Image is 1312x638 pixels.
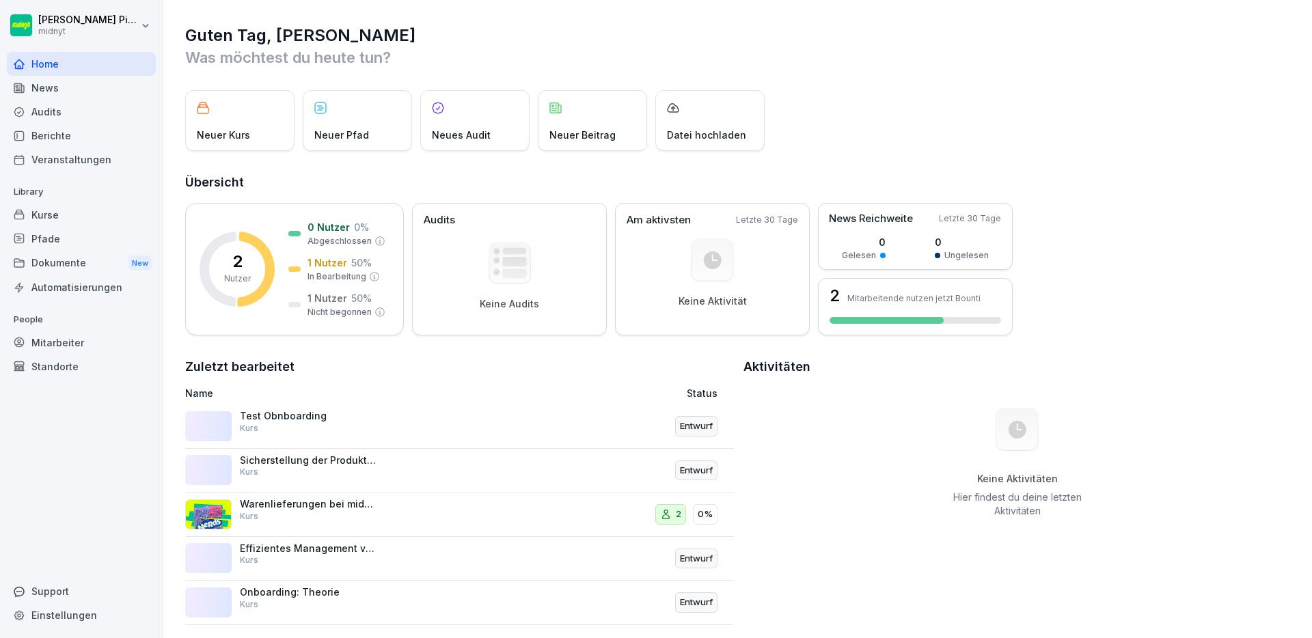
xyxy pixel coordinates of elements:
p: Library [7,181,156,203]
p: Kurs [240,466,258,478]
a: Einstellungen [7,603,156,627]
a: News [7,76,156,100]
p: Kurs [240,510,258,523]
p: Letzte 30 Tage [939,212,1001,225]
p: Gelesen [842,249,876,262]
p: Neues Audit [432,128,491,142]
p: Hier findest du deine letzten Aktivitäten [948,490,1086,518]
div: Support [7,579,156,603]
p: Letzte 30 Tage [736,214,798,226]
p: Entwurf [680,596,713,609]
p: 0 [935,235,989,249]
a: Sicherstellung der Produktverfügbarkeit für Franchise-PartnerKursEntwurf [185,449,734,493]
p: Kurs [240,598,258,611]
a: Kurse [7,203,156,227]
a: Pfade [7,227,156,251]
p: Kurs [240,554,258,566]
img: q36ppf1679ycr1sld1ocbc8a.png [185,499,232,529]
p: 0 Nutzer [307,220,350,234]
a: Warenlieferungen bei midnytKurs20% [185,493,734,537]
p: Entwurf [680,419,713,433]
a: Standorte [7,355,156,378]
p: Name [185,386,529,400]
a: Mitarbeiter [7,331,156,355]
h2: Zuletzt bearbeitet [185,357,734,376]
p: Entwurf [680,464,713,477]
h2: Übersicht [185,173,1291,192]
p: 2 [232,253,243,270]
h1: Guten Tag, [PERSON_NAME] [185,25,1291,46]
div: New [128,255,152,271]
a: DokumenteNew [7,251,156,276]
p: Was möchtest du heute tun? [185,46,1291,68]
p: Audits [424,212,455,228]
p: 0 % [354,220,369,234]
p: Kurs [240,422,258,434]
p: Effizientes Management von Warenlieferungen für Franchise-Partner und Mitarbeiter [240,542,377,555]
p: In Bearbeitung [307,271,366,283]
p: People [7,309,156,331]
p: Neuer Pfad [314,128,369,142]
a: Effizientes Management von Warenlieferungen für Franchise-Partner und MitarbeiterKursEntwurf [185,537,734,581]
p: 0 [842,235,886,249]
a: Automatisierungen [7,275,156,299]
p: 0% [698,508,713,521]
p: Neuer Kurs [197,128,250,142]
p: 2 [676,508,681,521]
div: Dokumente [7,251,156,276]
p: Keine Aktivität [679,295,747,307]
a: Berichte [7,124,156,148]
p: Keine Audits [480,298,539,310]
p: 1 Nutzer [307,291,347,305]
p: Warenlieferungen bei midnyt [240,498,377,510]
a: Audits [7,100,156,124]
p: 50 % [351,291,372,305]
p: Mitarbeitende nutzen jetzt Bounti [847,293,981,303]
p: Entwurf [680,552,713,566]
p: Status [687,386,717,400]
h5: Keine Aktivitäten [948,473,1086,485]
p: Neuer Beitrag [549,128,616,142]
h2: Aktivitäten [743,357,810,376]
a: Test ObnboardingKursEntwurf [185,404,734,449]
p: [PERSON_NAME] Picciolo [38,14,138,26]
p: 50 % [351,255,372,270]
p: Test Obnboarding [240,410,377,422]
a: Onboarding: TheorieKursEntwurf [185,581,734,625]
p: News Reichweite [829,211,913,227]
h3: 2 [830,288,840,304]
p: Am aktivsten [627,212,691,228]
p: Abgeschlossen [307,235,372,247]
p: Datei hochladen [667,128,746,142]
p: midnyt [38,27,138,36]
p: Nicht begonnen [307,306,372,318]
p: Onboarding: Theorie [240,586,377,598]
p: Ungelesen [944,249,989,262]
p: 1 Nutzer [307,255,347,270]
p: Nutzer [224,273,251,285]
a: Veranstaltungen [7,148,156,171]
a: Home [7,52,156,76]
p: Sicherstellung der Produktverfügbarkeit für Franchise-Partner [240,454,377,467]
